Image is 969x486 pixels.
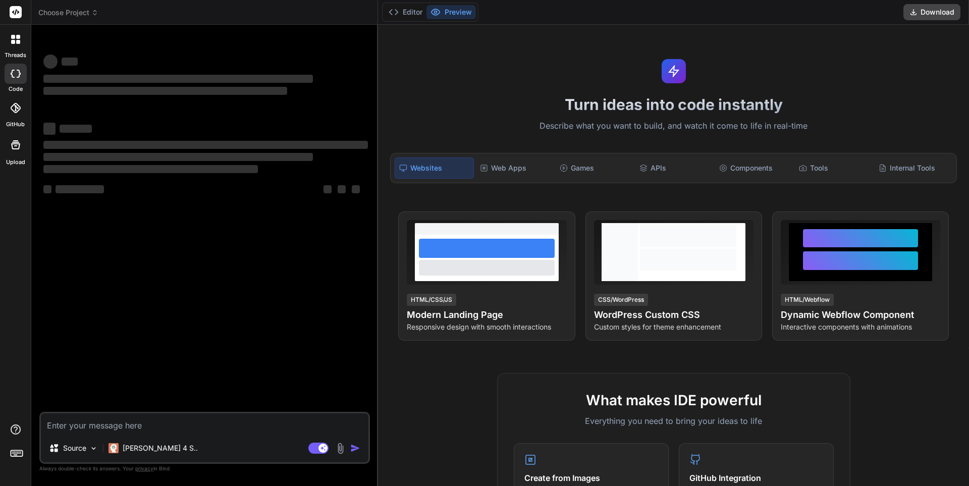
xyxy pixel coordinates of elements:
div: CSS/WordPress [594,294,648,306]
button: Preview [426,5,476,19]
img: icon [350,443,360,453]
p: Responsive design with smooth interactions [407,322,566,332]
div: Components [715,157,793,179]
label: Upload [6,158,25,167]
img: Claude 4 Sonnet [109,443,119,453]
span: ‌ [43,55,58,69]
button: Editor [385,5,426,19]
span: privacy [135,465,153,471]
div: HTML/CSS/JS [407,294,456,306]
span: ‌ [43,87,287,95]
span: ‌ [338,185,346,193]
span: ‌ [43,153,313,161]
span: ‌ [60,125,92,133]
p: Always double-check its answers. Your in Bind [39,464,370,473]
img: attachment [335,443,346,454]
div: HTML/Webflow [781,294,834,306]
h4: Create from Images [524,472,658,484]
p: Describe what you want to build, and watch it come to life in real-time [384,120,963,133]
label: code [9,85,23,93]
h4: GitHub Integration [689,472,823,484]
p: [PERSON_NAME] 4 S.. [123,443,198,453]
div: Websites [395,157,473,179]
span: ‌ [352,185,360,193]
span: Choose Project [38,8,98,18]
div: Internal Tools [875,157,952,179]
p: Everything you need to bring your ideas to life [514,415,834,427]
span: ‌ [43,141,368,149]
div: Tools [795,157,873,179]
span: ‌ [56,185,104,193]
span: ‌ [324,185,332,193]
label: GitHub [6,120,25,129]
p: Custom styles for theme enhancement [594,322,753,332]
h4: Dynamic Webflow Component [781,308,940,322]
p: Interactive components with animations [781,322,940,332]
div: Web Apps [476,157,554,179]
div: APIs [635,157,713,179]
h1: Turn ideas into code instantly [384,95,963,114]
h2: What makes IDE powerful [514,390,834,411]
span: ‌ [43,75,313,83]
span: ‌ [62,58,78,66]
span: ‌ [43,185,51,193]
button: Download [903,4,960,20]
span: ‌ [43,165,258,173]
div: Games [556,157,633,179]
label: threads [5,51,26,60]
p: Source [63,443,86,453]
img: Pick Models [89,444,98,453]
h4: Modern Landing Page [407,308,566,322]
span: ‌ [43,123,56,135]
h4: WordPress Custom CSS [594,308,753,322]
